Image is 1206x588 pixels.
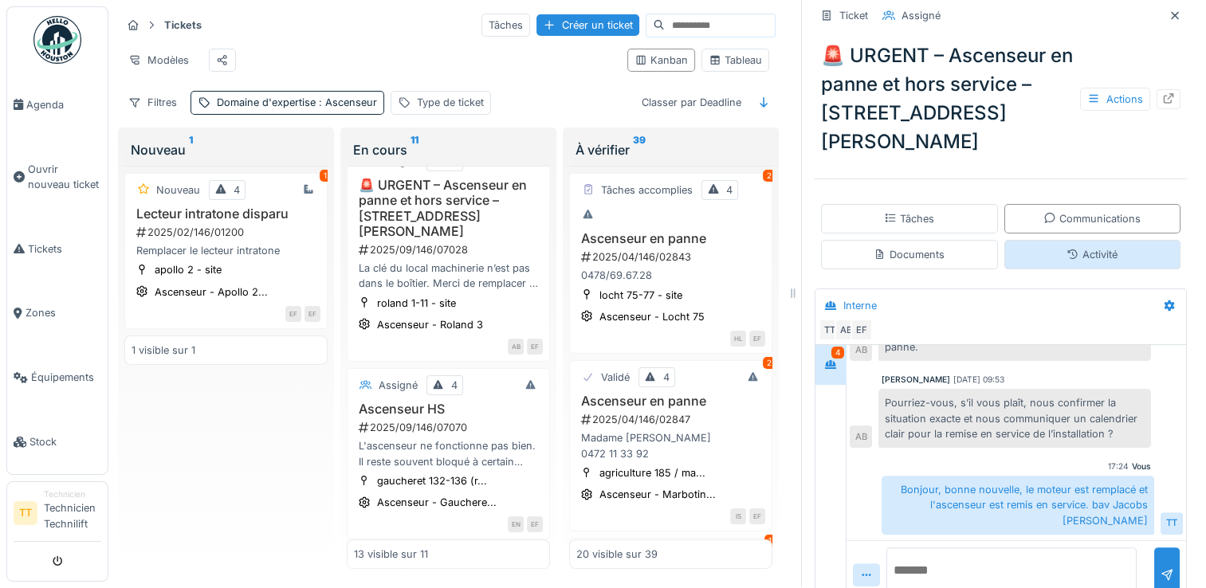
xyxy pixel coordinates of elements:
div: 1 [764,535,776,547]
div: Validé [601,370,630,385]
div: Tâches accomplies [601,182,693,198]
span: Ouvrir nouveau ticket [28,162,101,192]
div: IS [730,508,746,524]
div: EF [749,331,765,347]
div: Tâches [884,211,934,226]
a: Ouvrir nouveau ticket [7,137,108,217]
div: Modèles [121,49,196,72]
div: 20 visible sur 39 [576,547,658,562]
div: 13 visible sur 11 [354,547,428,562]
div: agriculture 185 / ma... [599,465,705,480]
sup: 11 [411,140,418,159]
li: Technicien Technilift [44,488,101,538]
div: EN [508,516,524,532]
h3: 🚨 URGENT – Ascenseur en panne et hors service – [STREET_ADDRESS][PERSON_NAME] [354,178,543,239]
div: EF [527,516,543,532]
a: Tickets [7,217,108,281]
div: locht 75-77 - site [599,288,682,303]
div: 2 [763,357,776,369]
img: Badge_color-CXgf-gQk.svg [33,16,81,64]
div: Nouveau [131,140,321,159]
a: Stock [7,410,108,474]
div: [PERSON_NAME] [882,374,950,386]
div: Tableau [709,53,762,68]
div: Remplacer le lecteur intratone [132,243,320,258]
div: Classer par Deadline [634,91,748,114]
div: AB [850,425,872,448]
div: EF [285,306,301,322]
h3: Ascenseur HS [354,402,543,417]
div: Communications [1043,211,1141,226]
div: Tâches [481,14,530,37]
div: Interne [843,298,877,313]
div: En cours [353,140,544,159]
div: Assigné [902,8,941,23]
a: Équipements [7,345,108,410]
div: Activité [1067,247,1118,262]
div: Technicien [44,488,101,500]
div: Ascenseur - Gauchere... [377,495,497,510]
div: TT [1161,512,1183,535]
div: 17:24 [1108,461,1129,472]
div: L'ascenseur ne fonctionne pas bien. Il reste souvent bloqué à certain niveau. Ghezaoui 0477449303... [354,438,543,468]
div: Bonjour, bonne nouvelle, le moteur est remplacé et l'ascenseur est remis en service. bav Jacobs [... [882,476,1154,535]
div: 2025/09/146/07028 [357,242,543,257]
div: EF [749,508,765,524]
div: 2025/02/146/01200 [135,225,320,240]
a: TT TechnicienTechnicien Technilift [14,488,101,542]
div: 2025/04/146/02843 [579,249,765,265]
div: 2025/04/146/02847 [579,412,765,427]
div: apollo 2 - site [155,262,222,277]
span: : Ascenseur [316,96,377,108]
div: 1 visible sur 1 [132,343,195,358]
div: EF [850,319,873,341]
div: TT [819,319,841,341]
div: EF [527,339,543,355]
div: À vérifier [576,140,766,159]
div: Filtres [121,91,184,114]
div: Pourriez-vous, s’il vous plaît, nous confirmer la situation exacte et nous communiquer un calendr... [878,389,1151,448]
div: Actions [1080,88,1150,111]
strong: Tickets [158,18,208,33]
sup: 1 [189,140,193,159]
div: 2025/09/146/07070 [357,420,543,435]
h3: Ascenseur en panne [576,231,765,246]
div: AB [508,339,524,355]
div: Madame [PERSON_NAME] 0472 11 33 92 [576,430,765,461]
h3: Lecteur intratone disparu [132,206,320,221]
div: 0478/69.67.28 [576,268,765,283]
h3: Ascenseur en panne [576,394,765,409]
span: Stock [29,434,101,449]
sup: 39 [633,140,646,159]
div: HL [730,331,746,347]
span: Tickets [28,241,101,257]
a: Agenda [7,73,108,137]
div: EF [304,306,320,322]
div: 1 [320,170,331,182]
div: Ascenseur - Apollo 2... [155,284,268,300]
a: Zones [7,281,108,346]
span: Agenda [26,97,101,112]
div: gaucheret 132-136 (r... [377,473,487,488]
div: 4 [831,347,844,359]
div: 4 [663,370,670,385]
div: AB [835,319,857,341]
span: Zones [26,305,101,320]
div: Domaine d'expertise [217,95,377,110]
div: AB [850,339,872,361]
div: Créer un ticket [536,14,639,36]
span: Équipements [31,370,101,385]
div: Ascenseur - Roland 3 [377,317,483,332]
div: 🚨 URGENT – Ascenseur en panne et hors service – [STREET_ADDRESS][PERSON_NAME] [815,35,1187,163]
div: 4 [726,182,733,198]
div: Kanban [634,53,688,68]
div: La clé du local machinerie n’est pas dans le boîtier. Merci de remplacer la serrure et de remettr... [354,261,543,291]
div: Ascenseur - Marbotin... [599,487,716,502]
div: roland 1-11 - site [377,296,456,311]
div: Ascenseur - Locht 75 [599,309,705,324]
div: Nouveau [156,182,200,198]
div: Ticket [839,8,868,23]
div: [DATE] 09:53 [953,374,1004,386]
li: TT [14,501,37,525]
div: 4 [234,182,240,198]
